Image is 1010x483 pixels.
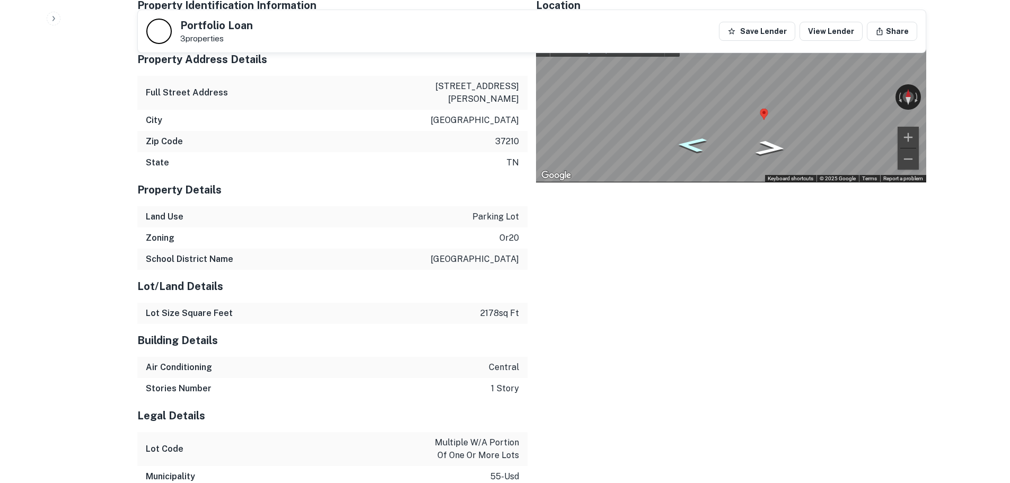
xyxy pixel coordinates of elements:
button: Rotate counterclockwise [895,84,903,110]
a: Terms (opens in new tab) [862,175,877,181]
h5: Lot/Land Details [137,278,528,294]
img: Google [539,169,574,182]
h6: Municipality [146,470,195,483]
span: © 2025 Google [820,175,856,181]
button: Zoom out [898,148,919,170]
div: Street View [536,22,926,182]
button: Zoom in [898,127,919,148]
button: Keyboard shortcuts [768,175,813,182]
h5: Legal Details [137,408,528,424]
h6: Lot Code [146,443,183,455]
a: Report a problem [883,175,923,181]
path: Go West, Trimble St [664,134,719,156]
path: Go East, Trimble St [743,137,798,159]
h6: Land Use [146,210,183,223]
p: [GEOGRAPHIC_DATA] [431,253,519,266]
p: parking lot [472,210,519,223]
p: tn [506,156,519,169]
h6: Stories Number [146,382,212,395]
p: 37210 [495,135,519,148]
button: Rotate clockwise [914,84,921,110]
p: [GEOGRAPHIC_DATA] [431,114,519,127]
h5: Property Address Details [137,51,528,67]
a: Open this area in Google Maps (opens a new window) [539,169,574,182]
h5: Property Details [137,182,528,198]
h6: School District Name [146,253,233,266]
h6: Zoning [146,232,174,244]
p: central [489,361,519,374]
h6: Full Street Address [146,86,228,99]
h6: Lot Size Square Feet [146,307,233,320]
a: View Lender [800,22,863,41]
iframe: Chat Widget [957,398,1010,449]
h5: Building Details [137,332,528,348]
p: multiple w/a portion of one or more lots [424,436,519,462]
p: 55-usd [490,470,519,483]
p: [STREET_ADDRESS][PERSON_NAME] [424,80,519,106]
button: Save Lender [719,22,795,41]
p: 2178 sq ft [480,307,519,320]
h6: Air Conditioning [146,361,212,374]
p: 1 story [491,382,519,395]
h5: Portfolio Loan [180,20,253,31]
p: or20 [499,232,519,244]
p: 3 properties [180,34,253,43]
h6: State [146,156,169,169]
h6: Zip Code [146,135,183,148]
button: Share [867,22,917,41]
h6: City [146,114,162,127]
div: Map [536,22,926,182]
button: Reset the view [903,84,914,110]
